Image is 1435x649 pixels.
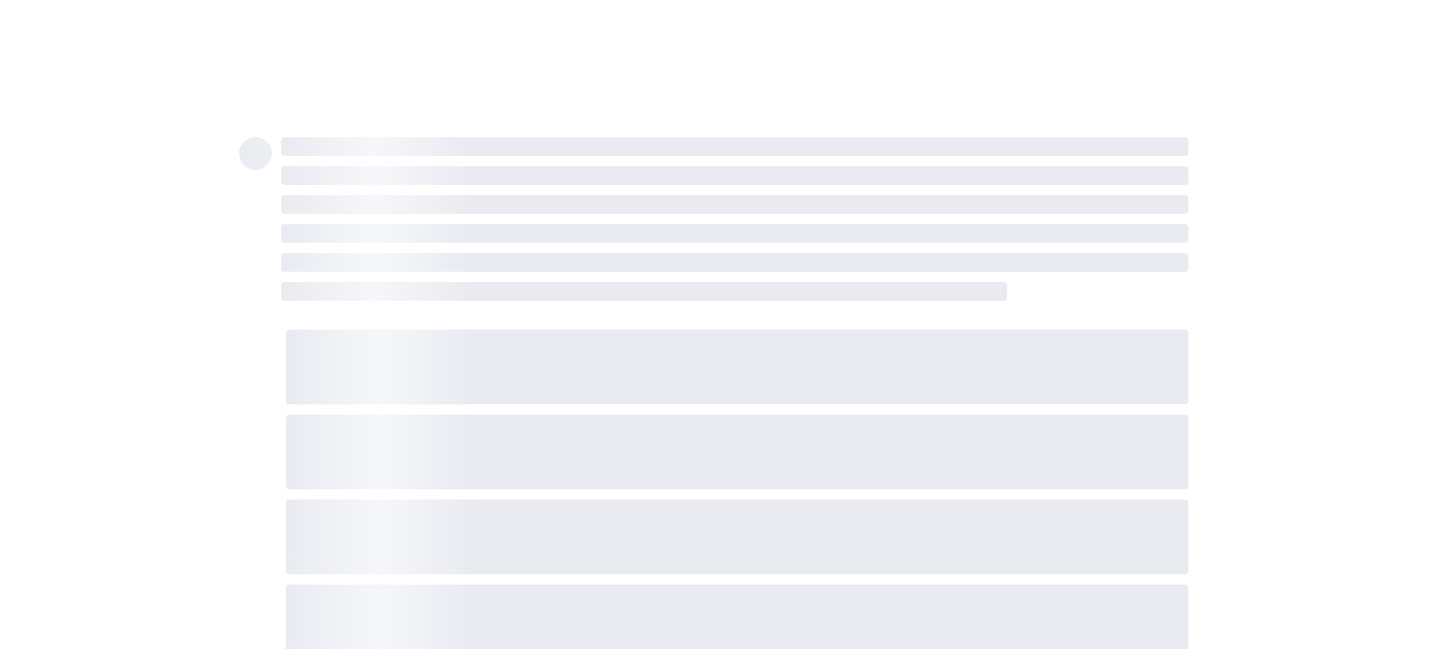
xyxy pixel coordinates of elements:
[286,330,1188,404] span: ‌
[286,500,1188,574] span: ‌
[281,282,1007,301] span: ‌
[239,137,272,170] span: ‌
[281,253,1188,272] span: ‌
[281,166,1188,185] span: ‌
[281,224,1188,243] span: ‌
[286,415,1188,489] span: ‌
[281,195,1188,214] span: ‌
[281,137,1188,156] span: ‌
